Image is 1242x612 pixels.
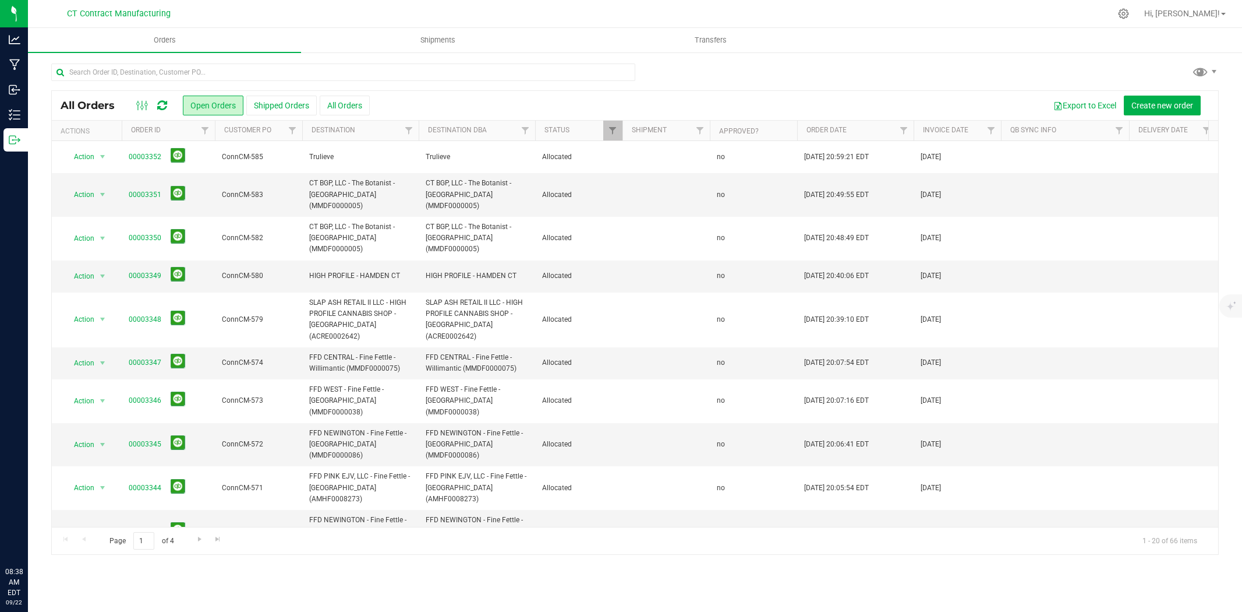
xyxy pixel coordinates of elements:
span: [DATE] 20:48:49 EDT [804,233,869,244]
span: [DATE] [921,357,941,368]
span: ConnCM-571 [222,483,295,494]
a: QB Sync Info [1010,126,1056,134]
span: [DATE] [921,270,941,282]
span: [DATE] 20:40:06 EDT [804,270,869,282]
span: select [95,187,110,203]
span: no [717,526,725,537]
span: HIGH PROFILE - HAMDEN CT [426,270,528,282]
span: select [95,311,110,328]
button: Export to Excel [1046,96,1124,115]
a: 00003352 [129,152,161,163]
button: All Orders [320,96,370,115]
a: Transfers [574,28,847,52]
a: Delivery Date [1138,126,1188,134]
a: Shipments [301,28,574,52]
span: FFD PINK EJV, LLC - Fine Fettle - [GEOGRAPHIC_DATA] (AMHF0008273) [309,471,412,505]
span: no [717,270,725,282]
a: Status [544,126,569,134]
span: HIGH PROFILE - HAMDEN CT [309,270,412,282]
a: Go to the next page [191,532,208,548]
span: SLAP ASH RETAIL II LLC - HIGH PROFILE CANNABIS SHOP - [GEOGRAPHIC_DATA] (ACRE0002642) [426,297,528,342]
a: Filter [399,121,419,140]
a: Filter [691,121,710,140]
span: [DATE] [921,152,941,163]
span: [DATE] [921,526,941,537]
span: ConnCM-585 [222,152,295,163]
span: [DATE] [921,395,941,406]
inline-svg: Analytics [9,34,20,45]
span: Allocated [542,395,615,406]
a: Destination DBA [428,126,487,134]
span: Allocated [542,526,615,537]
span: Create new order [1131,101,1193,110]
span: [DATE] 20:00:42 EDT [804,526,869,537]
a: 00003349 [129,270,161,282]
a: 00003346 [129,395,161,406]
span: select [95,523,110,540]
span: ConnCM-574 [222,357,295,368]
span: [DATE] 20:59:21 EDT [804,152,869,163]
span: Allocated [542,357,615,368]
span: Transfers [679,35,742,45]
inline-svg: Inbound [9,84,20,96]
a: 00003347 [129,357,161,368]
span: no [717,483,725,494]
span: CT BGP, LLC - The Botanist - [GEOGRAPHIC_DATA] (MMDF0000005) [426,221,528,255]
span: ConnCM-568 [222,526,295,537]
span: FFD NEWINGTON - Fine Fettle - [GEOGRAPHIC_DATA] (MMDF0000086) [309,428,412,462]
a: Filter [894,121,914,140]
a: Destination [312,126,355,134]
a: Filter [1197,121,1216,140]
span: Allocated [542,270,615,282]
span: Trulieve [426,152,528,163]
a: Filter [603,121,622,140]
span: [DATE] [921,483,941,494]
span: CT Contract Manufacturing [67,9,171,19]
button: Open Orders [183,96,243,115]
a: Customer PO [224,126,271,134]
button: Create new order [1124,96,1201,115]
span: Allocated [542,189,615,201]
span: select [95,149,110,165]
span: FFD WEST - Fine Fettle - [GEOGRAPHIC_DATA] (MMDF0000038) [426,384,528,418]
input: 1 [133,532,154,550]
span: Action [63,268,95,284]
span: [DATE] [921,439,941,450]
a: Approved? [719,127,759,135]
span: FFD PINK EJV, LLC - Fine Fettle - [GEOGRAPHIC_DATA] (AMHF0008273) [426,471,528,505]
a: Filter [196,121,215,140]
span: FFD NEWINGTON - Fine Fettle - [GEOGRAPHIC_DATA] (MMDF0000086) [309,515,412,548]
span: FFD NEWINGTON - Fine Fettle - [GEOGRAPHIC_DATA] (MMDF0000086) [426,428,528,462]
a: 00003350 [129,233,161,244]
input: Search Order ID, Destination, Customer PO... [51,64,635,81]
span: ConnCM-579 [222,314,295,325]
a: Filter [982,121,1001,140]
span: Page of 4 [100,532,183,550]
span: no [717,189,725,201]
span: select [95,230,110,247]
span: Action [63,437,95,453]
inline-svg: Outbound [9,134,20,146]
div: Manage settings [1116,8,1131,19]
span: select [95,480,110,496]
span: Action [63,480,95,496]
p: 09/22 [5,598,23,607]
span: SLAP ASH RETAIL II LLC - HIGH PROFILE CANNABIS SHOP - [GEOGRAPHIC_DATA] (ACRE0002642) [309,297,412,342]
span: CT BGP, LLC - The Botanist - [GEOGRAPHIC_DATA] (MMDF0000005) [309,178,412,212]
span: All Orders [61,99,126,112]
a: 00003343 [129,526,161,537]
a: Filter [1110,121,1129,140]
iframe: Resource center [12,519,47,554]
span: Action [63,187,95,203]
span: FFD WEST - Fine Fettle - [GEOGRAPHIC_DATA] (MMDF0000038) [309,384,412,418]
span: Orders [138,35,192,45]
a: Filter [283,121,302,140]
span: select [95,268,110,284]
span: no [717,395,725,406]
span: [DATE] 20:07:16 EDT [804,395,869,406]
span: ConnCM-582 [222,233,295,244]
div: Actions [61,127,117,135]
span: [DATE] [921,314,941,325]
inline-svg: Manufacturing [9,59,20,71]
span: [DATE] [921,189,941,201]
